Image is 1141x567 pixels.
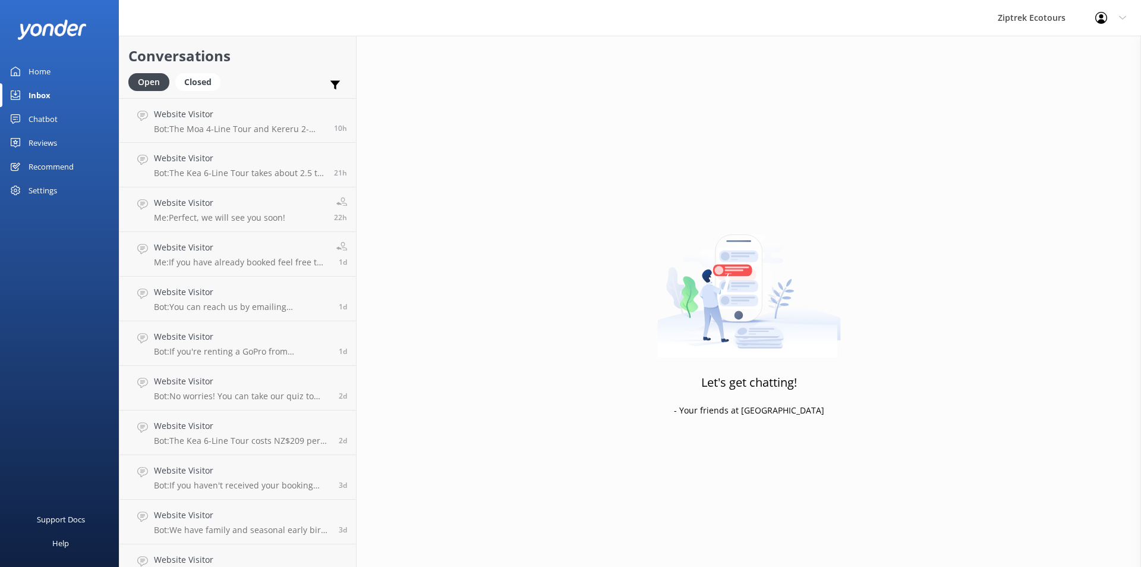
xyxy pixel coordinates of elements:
h4: Website Visitor [154,286,330,299]
a: Open [128,75,175,88]
h4: Website Visitor [154,196,285,209]
a: Website VisitorBot:The Moa 4-Line Tour and Kereru 2-Line + Drop tour finish back at [GEOGRAPHIC_D... [119,98,356,143]
span: 10:56pm 17-Aug-2025 (UTC +12:00) Pacific/Auckland [339,302,347,312]
a: Website VisitorMe:If you have already booked feel free to give us a call and we can let you know ... [119,232,356,277]
h4: Website Visitor [154,375,330,388]
div: Inbox [29,83,51,107]
div: Settings [29,178,57,202]
h4: Website Visitor [154,241,327,254]
span: 10:10am 18-Aug-2025 (UTC +12:00) Pacific/Auckland [334,212,347,223]
img: yonder-white-logo.png [18,20,86,39]
h4: Website Visitor [154,108,325,121]
p: Bot: The Moa 4-Line Tour and Kereru 2-Line + Drop tour finish back at [GEOGRAPHIC_DATA] after a s... [154,124,325,134]
h4: Website Visitor [154,509,330,522]
span: 09:49pm 15-Aug-2025 (UTC +12:00) Pacific/Auckland [339,525,347,535]
p: Bot: If you haven't received your booking confirmation, please check your spam or promotions fold... [154,480,330,491]
h4: Website Visitor [154,152,325,165]
a: Website VisitorBot:You can reach us by emailing [EMAIL_ADDRESS][DOMAIN_NAME]. We're here to help!1d [119,277,356,321]
span: 11:34am 18-Aug-2025 (UTC +12:00) Pacific/Auckland [334,168,347,178]
div: Open [128,73,169,91]
a: Website VisitorBot:If you're renting a GoPro from [GEOGRAPHIC_DATA], our staff will be happy to s... [119,321,356,366]
div: Closed [175,73,220,91]
p: Bot: You can reach us by emailing [EMAIL_ADDRESS][DOMAIN_NAME]. We're here to help! [154,302,330,312]
h4: Website Visitor [154,330,330,343]
p: Bot: The Kea 6-Line Tour costs NZ$209 per adult and NZ$169 per youth (6-14 years). For 4 adults a... [154,436,330,446]
p: Bot: No worries! You can take our quiz to help choose the best zipline adventure for you at [URL]... [154,391,330,402]
div: Recommend [29,155,74,178]
a: Closed [175,75,226,88]
h4: Website Visitor [154,553,330,566]
span: 06:58pm 16-Aug-2025 (UTC +12:00) Pacific/Auckland [339,436,347,446]
span: 01:28am 17-Aug-2025 (UTC +12:00) Pacific/Auckland [339,391,347,401]
a: Website VisitorMe:Perfect, we will see you soon!22h [119,187,356,232]
div: Support Docs [37,508,85,531]
a: Website VisitorBot:The Kea 6-Line Tour takes about 2.5 to 3 hours, so if you start at 1:20, you s... [119,143,356,187]
div: Home [29,59,51,83]
a: Website VisitorBot:If you haven't received your booking confirmation, please check your spam or p... [119,455,356,500]
p: Bot: The Kea 6-Line Tour takes about 2.5 to 3 hours, so if you start at 1:20, you should be finis... [154,168,325,178]
div: Reviews [29,131,57,155]
h4: Website Visitor [154,419,330,433]
div: Help [52,531,69,555]
img: artwork of a man stealing a conversation from at giant smartphone [657,209,841,358]
p: - Your friends at [GEOGRAPHIC_DATA] [674,404,824,417]
span: 06:20pm 17-Aug-2025 (UTC +12:00) Pacific/Auckland [339,346,347,356]
span: 10:16pm 15-Aug-2025 (UTC +12:00) Pacific/Auckland [339,480,347,490]
p: Me: Perfect, we will see you soon! [154,212,285,223]
a: Website VisitorBot:The Kea 6-Line Tour costs NZ$209 per adult and NZ$169 per youth (6-14 years). ... [119,411,356,455]
p: Me: If you have already booked feel free to give us a call and we can let you know if this is con... [154,257,327,268]
a: Website VisitorBot:No worries! You can take our quiz to help choose the best zipline adventure fo... [119,366,356,411]
h2: Conversations [128,45,347,67]
div: Chatbot [29,107,58,131]
span: 08:31am 18-Aug-2025 (UTC +12:00) Pacific/Auckland [339,257,347,267]
p: Bot: We have family and seasonal early bird discounts available, and they can change throughout t... [154,525,330,535]
span: 10:15pm 18-Aug-2025 (UTC +12:00) Pacific/Auckland [334,123,347,133]
h3: Let's get chatting! [701,373,797,392]
a: Website VisitorBot:We have family and seasonal early bird discounts available, and they can chang... [119,500,356,544]
p: Bot: If you're renting a GoPro from [GEOGRAPHIC_DATA], our staff will be happy to show you how to... [154,346,330,357]
h4: Website Visitor [154,464,330,477]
